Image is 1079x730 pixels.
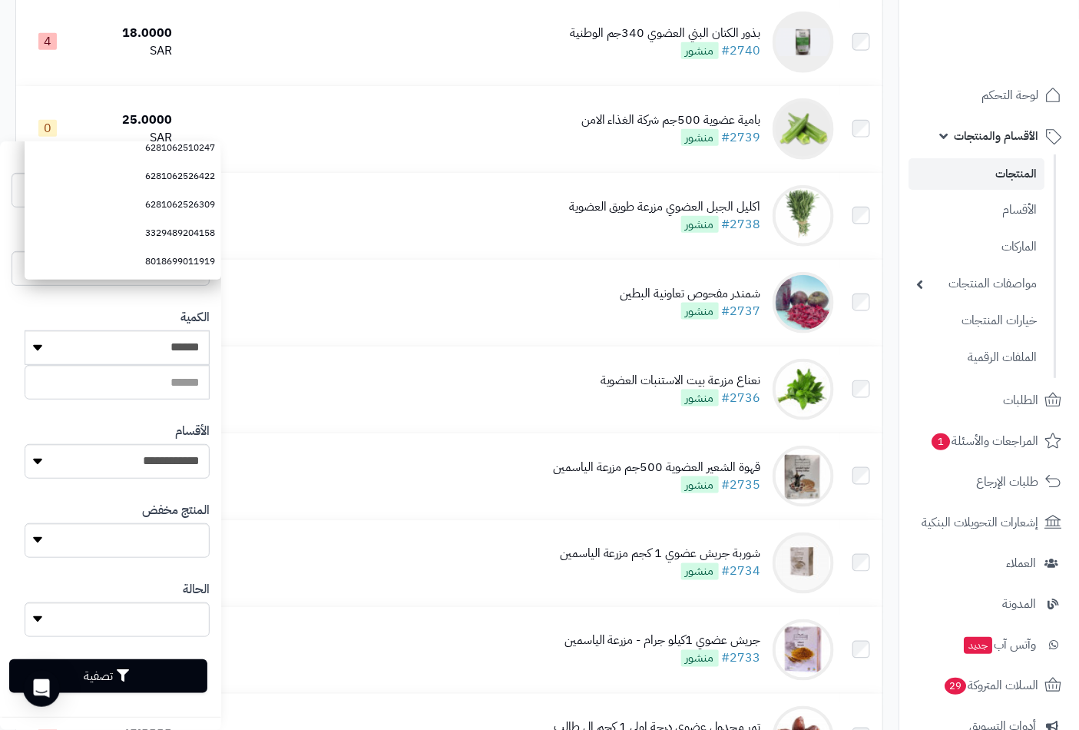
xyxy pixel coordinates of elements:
[909,77,1070,114] a: لوحة التحكم
[175,423,210,440] label: الأقسام
[581,111,761,129] div: بامية عضوية 500جم شركة الغذاء الامن
[773,446,834,507] img: قهوة الشعير العضوية 500جم مزرعة الياسمين
[25,247,221,276] a: 8018699011919
[681,563,719,580] span: منشور
[962,634,1036,655] span: وآتس آب
[976,471,1038,493] span: طلبات الإرجاع
[722,215,761,234] a: #2738
[681,650,719,667] span: منشور
[773,272,834,333] img: شمندر مفحوص تعاونية البطين
[86,111,173,129] div: 25.0000
[975,43,1064,75] img: logo-2.png
[621,285,761,303] div: شمندر مفحوص تعاونية البطين
[142,502,210,519] label: المنتج مخفض
[909,423,1070,460] a: المراجعات والأسئلة1
[553,459,761,476] div: قهوة الشعير العضوية 500جم مزرعة الياسمين
[681,303,719,320] span: منشور
[909,158,1044,190] a: المنتجات
[773,185,834,247] img: اكليل الجبل العضوي مزرعة طويق العضوية
[773,98,834,160] img: بامية عضوية 500جم شركة الغذاء الامن
[722,649,761,668] a: #2733
[722,128,761,147] a: #2739
[1006,552,1036,574] span: العملاء
[922,512,1038,533] span: إشعارات التحويلات البنكية
[722,41,761,60] a: #2740
[945,678,966,695] span: 29
[25,191,221,219] a: 6281062526309
[9,659,207,693] button: تصفية
[909,382,1070,419] a: الطلبات
[909,545,1070,582] a: العملاء
[773,359,834,420] img: نعناع مزرعة بيت الاستنبات العضوية
[86,25,173,42] div: 18.0000
[564,632,761,650] div: جريش عضوي 1كيلو جرام - مزرعة الياسمين
[681,476,719,493] span: منشور
[25,219,221,247] a: 3329489204158
[180,309,210,327] label: الكمية
[909,626,1070,663] a: وآتس آبجديد
[773,12,834,73] img: بذور الكتان البني العضوي 340جم الوطنية
[25,162,221,191] a: 6281062526422
[909,341,1044,374] a: الملفات الرقمية
[681,42,719,59] span: منشور
[86,129,173,147] div: SAR
[601,372,761,390] div: نعناع مزرعة بيت الاستنبات العضوية
[909,231,1044,264] a: الماركات
[909,463,1070,500] a: طلبات الإرجاع
[722,302,761,320] a: #2737
[981,85,1038,106] span: لوحة التحكم
[681,216,719,233] span: منشور
[722,389,761,407] a: #2736
[1002,593,1036,615] span: المدونة
[932,433,950,450] span: 1
[722,476,761,494] a: #2735
[909,267,1044,300] a: مواصفات المنتجات
[1003,390,1038,411] span: الطلبات
[38,120,57,137] span: 0
[930,430,1038,452] span: المراجعات والأسئلة
[943,675,1038,696] span: السلات المتروكة
[773,619,834,681] img: جريش عضوي 1كيلو جرام - مزرعة الياسمين
[954,125,1038,147] span: الأقسام والمنتجات
[722,562,761,581] a: #2734
[25,134,221,162] a: 6281062510247
[569,198,761,216] div: اكليل الجبل العضوي مزرعة طويق العضوية
[909,504,1070,541] a: إشعارات التحويلات البنكية
[773,533,834,594] img: شوربة جريش عضوي 1 كجم مزرعة الياسمين
[560,546,761,563] div: شوربة جريش عضوي 1 كجم مزرعة الياسمين
[964,637,992,654] span: جديد
[909,304,1044,337] a: خيارات المنتجات
[909,586,1070,622] a: المدونة
[183,581,210,599] label: الحالة
[86,42,173,60] div: SAR
[23,670,60,707] div: Open Intercom Messenger
[681,129,719,146] span: منشور
[38,33,57,50] span: 4
[909,194,1044,227] a: الأقسام
[681,390,719,406] span: منشور
[570,25,761,42] div: بذور الكتان البني العضوي 340جم الوطنية
[909,667,1070,704] a: السلات المتروكة29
